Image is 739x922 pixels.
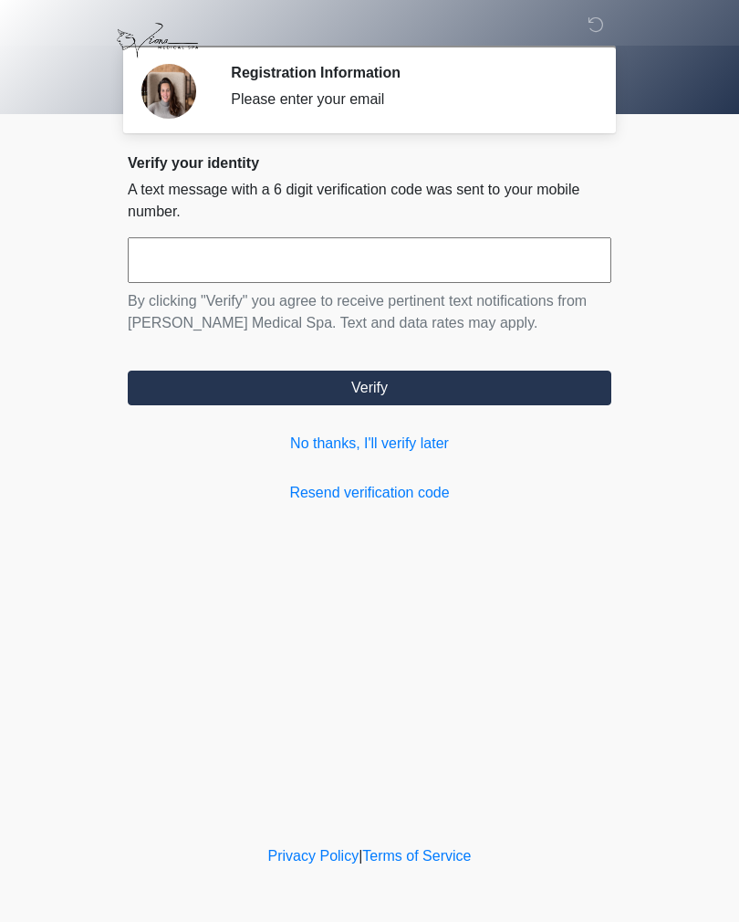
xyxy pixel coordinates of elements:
[109,14,205,68] img: Viona Medical Spa Logo
[362,848,471,864] a: Terms of Service
[128,482,611,504] a: Resend verification code
[128,371,611,405] button: Verify
[128,433,611,455] a: No thanks, I'll verify later
[359,848,362,864] a: |
[128,290,611,334] p: By clicking "Verify" you agree to receive pertinent text notifications from [PERSON_NAME] Medical...
[231,89,584,110] div: Please enter your email
[128,179,611,223] p: A text message with a 6 digit verification code was sent to your mobile number.
[141,64,196,119] img: Agent Avatar
[268,848,359,864] a: Privacy Policy
[128,154,611,172] h2: Verify your identity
